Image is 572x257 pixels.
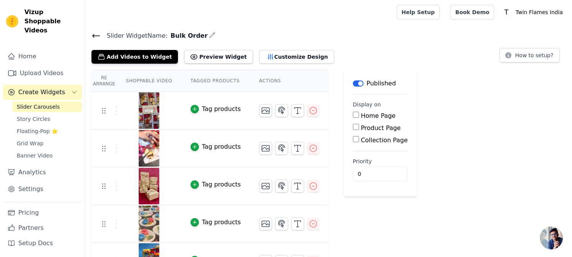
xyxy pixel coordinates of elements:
[184,50,253,64] button: Preview Widget
[17,152,53,159] span: Banner Video
[138,92,160,129] img: vizup-images-911f.png
[191,104,241,114] button: Tag products
[6,15,18,27] img: Vizup
[250,70,328,92] th: Actions
[18,88,65,97] span: Create Widgets
[17,140,43,147] span: Grid Wrap
[12,126,82,137] a: Floating-Pop ⭐
[259,104,272,117] button: Change Thumbnail
[209,31,215,41] div: Edit Name
[259,217,272,230] button: Change Thumbnail
[202,104,241,114] div: Tag products
[191,218,241,227] button: Tag products
[91,50,178,64] button: Add Videos to Widget
[138,168,160,204] img: vizup-images-8b96.jpg
[500,53,560,61] a: How to setup?
[91,70,117,92] th: Re Arrange
[500,5,566,19] button: T Twin Flames India
[117,70,181,92] th: Shoppable Video
[361,137,408,144] label: Collection Page
[3,66,82,81] a: Upload Videos
[353,101,381,108] legend: Display on
[504,8,509,16] text: T
[367,79,396,88] p: Published
[191,142,241,151] button: Tag products
[12,150,82,161] a: Banner Video
[202,142,241,151] div: Tag products
[500,48,560,63] button: How to setup?
[3,220,82,236] a: Partners
[361,124,401,132] label: Product Page
[17,115,50,123] span: Story Circles
[24,8,79,35] span: Vizup Shoppable Videos
[202,180,241,189] div: Tag products
[3,165,82,180] a: Analytics
[3,236,82,251] a: Setup Docs
[12,138,82,149] a: Grid Wrap
[450,5,494,19] a: Book Demo
[259,180,272,193] button: Change Thumbnail
[181,70,250,92] th: Tagged Products
[259,50,334,64] button: Customize Design
[540,226,563,249] div: Open chat
[3,182,82,197] a: Settings
[191,180,241,189] button: Tag products
[12,114,82,124] a: Story Circles
[3,205,82,220] a: Pricing
[17,103,60,111] span: Slider Carousels
[3,49,82,64] a: Home
[12,101,82,112] a: Slider Carousels
[353,157,408,165] label: Priority
[361,112,396,119] label: Home Page
[513,5,566,19] p: Twin Flames India
[259,142,272,155] button: Change Thumbnail
[138,206,160,242] img: vizup-images-31a9.jpg
[138,130,160,167] img: vizup-images-a491.png
[101,31,168,40] span: Slider Widget Name:
[17,127,58,135] span: Floating-Pop ⭐
[397,5,440,19] a: Help Setup
[168,31,208,40] span: Bulk Order
[202,218,241,227] div: Tag products
[3,85,82,100] button: Create Widgets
